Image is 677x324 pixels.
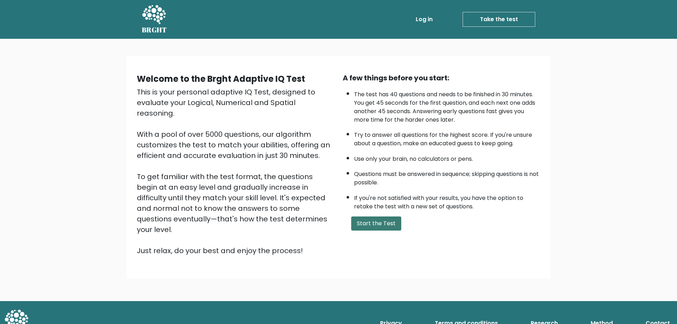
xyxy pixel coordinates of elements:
[351,216,401,231] button: Start the Test
[354,127,540,148] li: Try to answer all questions for the highest score. If you're unsure about a question, make an edu...
[463,12,535,27] a: Take the test
[142,3,167,36] a: BRGHT
[343,73,540,83] div: A few things before you start:
[137,73,305,85] b: Welcome to the Brght Adaptive IQ Test
[137,87,334,256] div: This is your personal adaptive IQ Test, designed to evaluate your Logical, Numerical and Spatial ...
[142,26,167,34] h5: BRGHT
[413,12,435,26] a: Log in
[354,151,540,163] li: Use only your brain, no calculators or pens.
[354,166,540,187] li: Questions must be answered in sequence; skipping questions is not possible.
[354,87,540,124] li: The test has 40 questions and needs to be finished in 30 minutes. You get 45 seconds for the firs...
[354,190,540,211] li: If you're not satisfied with your results, you have the option to retake the test with a new set ...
